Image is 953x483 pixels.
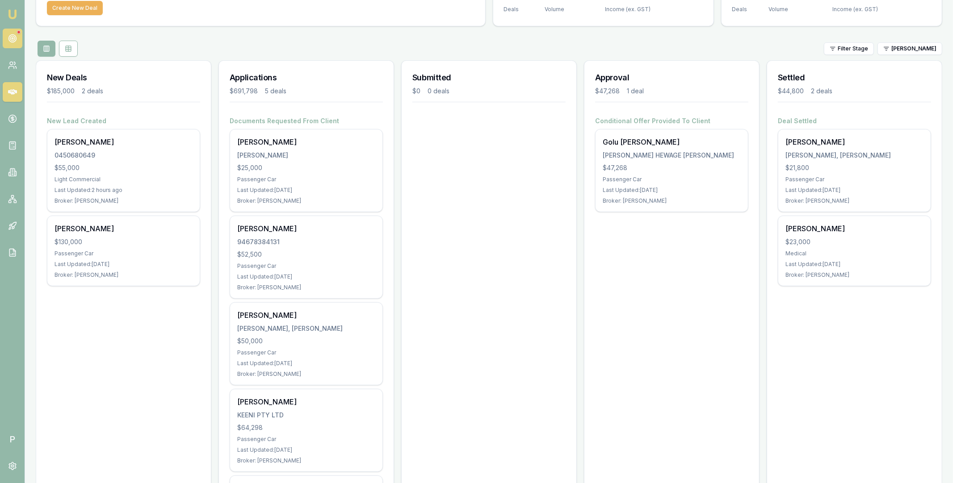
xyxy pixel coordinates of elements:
[811,87,832,96] div: 2 deals
[237,237,375,246] div: 94678384131
[785,176,924,183] div: Passenger Car
[237,396,375,407] div: [PERSON_NAME]
[237,446,375,454] div: Last Updated: [DATE]
[785,163,924,172] div: $21,800
[785,223,924,234] div: [PERSON_NAME]
[603,197,741,204] div: Broker: [PERSON_NAME]
[55,137,193,147] div: [PERSON_NAME]
[785,197,924,204] div: Broker: [PERSON_NAME]
[237,197,375,204] div: Broker: [PERSON_NAME]
[55,237,193,246] div: $130,000
[47,117,200,125] h4: New Lead Created
[55,176,193,183] div: Light Commercial
[237,324,375,333] div: [PERSON_NAME], [PERSON_NAME]
[595,87,620,96] div: $47,268
[545,6,584,13] div: Volume
[230,71,383,84] h3: Applications
[785,187,924,194] div: Last Updated: [DATE]
[237,360,375,367] div: Last Updated: [DATE]
[778,87,804,96] div: $44,800
[785,271,924,279] div: Broker: [PERSON_NAME]
[237,284,375,291] div: Broker: [PERSON_NAME]
[237,163,375,172] div: $25,000
[785,151,924,160] div: [PERSON_NAME], [PERSON_NAME]
[265,87,286,96] div: 5 deals
[237,349,375,356] div: Passenger Car
[82,87,103,96] div: 2 deals
[785,137,924,147] div: [PERSON_NAME]
[595,117,748,125] h4: Conditional Offer Provided To Client
[237,223,375,234] div: [PERSON_NAME]
[47,71,200,84] h3: New Deals
[237,310,375,321] div: [PERSON_NAME]
[237,371,375,378] div: Broker: [PERSON_NAME]
[237,273,375,280] div: Last Updated: [DATE]
[55,197,193,204] div: Broker: [PERSON_NAME]
[778,117,931,125] h4: Deal Settled
[603,187,741,194] div: Last Updated: [DATE]
[785,250,924,257] div: Medical
[237,187,375,194] div: Last Updated: [DATE]
[55,223,193,234] div: [PERSON_NAME]
[778,71,931,84] h3: Settled
[785,237,924,246] div: $23,000
[237,262,375,270] div: Passenger Car
[55,151,193,160] div: 0450680649
[55,163,193,172] div: $55,000
[7,9,18,20] img: emu-icon-u.png
[237,176,375,183] div: Passenger Car
[47,1,103,15] button: Create New Deal
[595,71,748,84] h3: Approval
[237,457,375,464] div: Broker: [PERSON_NAME]
[603,163,741,172] div: $47,268
[237,423,375,432] div: $64,298
[785,261,924,268] div: Last Updated: [DATE]
[877,42,942,55] button: [PERSON_NAME]
[412,87,420,96] div: $0
[769,6,811,13] div: Volume
[237,151,375,160] div: [PERSON_NAME]
[838,45,868,52] span: Filter Stage
[603,176,741,183] div: Passenger Car
[55,271,193,279] div: Broker: [PERSON_NAME]
[237,337,375,346] div: $50,000
[891,45,936,52] span: [PERSON_NAME]
[55,250,193,257] div: Passenger Car
[55,187,193,194] div: Last Updated: 2 hours ago
[732,6,747,13] div: Deals
[230,117,383,125] h4: Documents Requested From Client
[55,261,193,268] div: Last Updated: [DATE]
[237,411,375,420] div: KEENI PTY LTD
[237,436,375,443] div: Passenger Car
[605,6,651,13] div: Income (ex. GST)
[237,250,375,259] div: $52,500
[428,87,449,96] div: 0 deals
[603,137,741,147] div: Golu [PERSON_NAME]
[603,151,741,160] div: [PERSON_NAME] HEWAGE [PERSON_NAME]
[504,6,523,13] div: Deals
[824,42,874,55] button: Filter Stage
[627,87,644,96] div: 1 deal
[47,87,75,96] div: $185,000
[3,429,22,449] span: P
[230,87,258,96] div: $691,798
[833,6,878,13] div: Income (ex. GST)
[237,137,375,147] div: [PERSON_NAME]
[412,71,566,84] h3: Submitted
